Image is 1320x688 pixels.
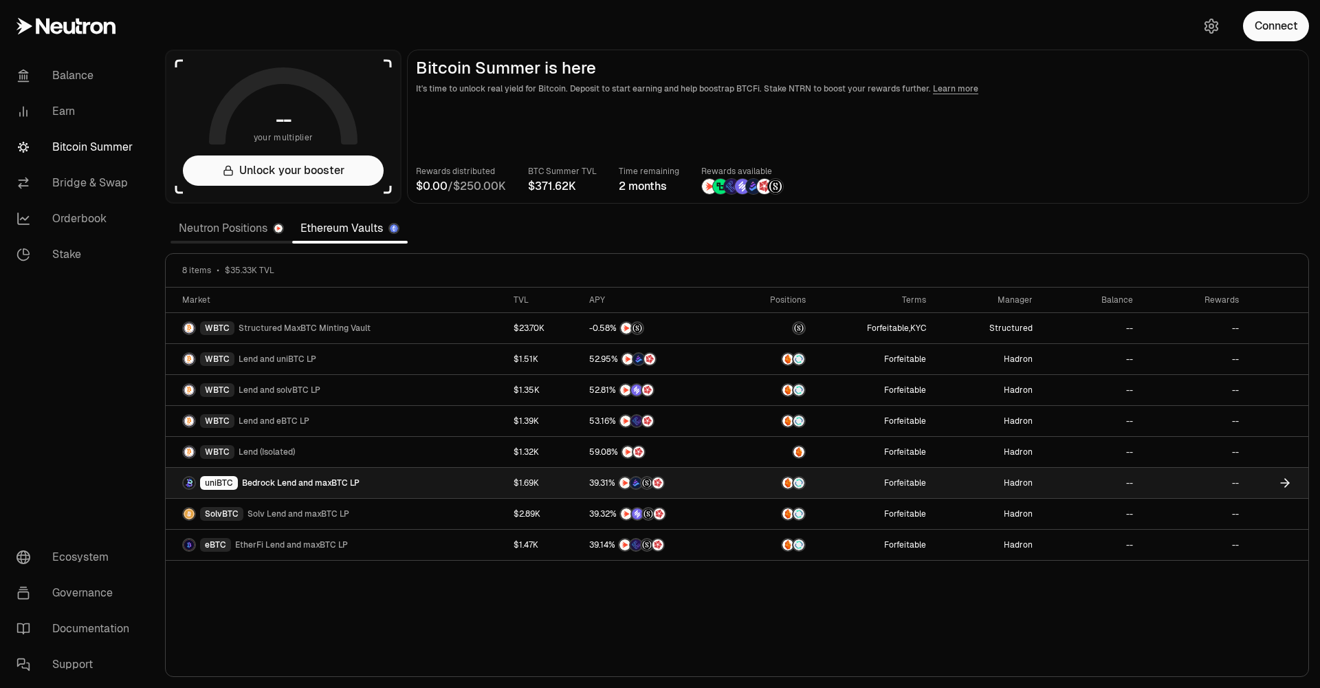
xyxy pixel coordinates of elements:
a: Hadron [934,437,1041,467]
a: $23.70K [505,313,581,343]
button: Forfeitable [884,385,926,396]
img: Amber [782,539,793,550]
a: -- [1141,468,1246,498]
img: Lombard Lux [713,179,728,194]
img: Bedrock Diamonds [630,477,641,488]
div: / [416,178,506,195]
a: AmberSupervault [730,468,813,498]
div: WBTC [200,321,234,335]
button: Forfeitable [884,477,926,488]
div: SolvBTC [200,507,243,521]
button: NTRNEtherFi PointsMars Fragments [589,414,722,428]
img: NTRN [619,539,630,550]
div: WBTC [200,414,234,428]
span: Lend (Isolated) [239,447,295,458]
button: NTRNStructured Points [589,321,722,335]
img: Solv Points [631,385,642,396]
img: WBTC Logo [184,385,195,396]
img: uniBTC Logo [184,477,195,488]
a: Hadron [934,468,1041,498]
img: Mars Fragments [644,354,655,365]
a: Hadron [934,344,1041,374]
a: WBTC LogoWBTCLend (Isolated) [166,437,505,467]
img: Supervault [793,385,804,396]
img: eBTC Logo [184,539,195,550]
a: -- [1041,468,1142,498]
a: Neutron Positions [170,215,292,242]
img: WBTC Logo [184,323,195,334]
img: Mars Fragments [642,385,653,396]
a: Hadron [934,530,1041,560]
a: Forfeitable [814,344,934,374]
img: Amber [782,354,793,365]
img: EtherFi Points [630,539,641,550]
img: NTRN [702,179,717,194]
a: -- [1141,437,1246,467]
span: $35.33K TVL [225,265,274,276]
a: Forfeitable [814,530,934,560]
a: Learn more [933,83,978,94]
img: Amber [782,477,793,488]
button: AmberSupervault [738,476,805,490]
span: 8 items [182,265,211,276]
button: Forfeitable [884,447,926,458]
img: Supervault [793,477,804,488]
span: your multiplier [254,131,313,144]
a: -- [1141,499,1246,529]
button: AmberSupervault [738,383,805,397]
a: -- [1141,406,1246,436]
img: Solv Points [632,508,643,519]
a: Ethereum Vaults [292,215,408,242]
a: -- [1041,437,1142,467]
a: AmberSupervault [730,530,813,560]
a: NTRNBedrock DiamondsMars Fragments [581,344,730,374]
img: Structured Points [641,477,652,488]
div: Positions [738,294,805,305]
a: Bitcoin Summer [5,129,148,165]
p: Time remaining [619,164,679,178]
img: Supervault [793,508,804,519]
a: Forfeitable [814,437,934,467]
button: Unlock your booster [183,155,384,186]
button: Forfeitable [884,508,926,519]
a: maxBTC [730,313,813,343]
button: Amber [738,445,805,459]
div: 2 months [619,178,679,195]
button: Connect [1243,11,1309,41]
img: Solv Points [735,179,750,194]
a: AmberSupervault [730,499,813,529]
img: NTRN [622,354,633,365]
div: WBTC [200,445,234,459]
a: Hadron [934,499,1041,529]
img: EtherFi Points [631,416,642,427]
img: WBTC Logo [184,447,195,458]
a: SolvBTC LogoSolvBTCSolv Lend and maxBTC LP [166,499,505,529]
img: Structured Points [641,539,652,550]
img: Supervault [793,539,804,550]
img: Amber [782,385,793,396]
h1: -- [276,109,291,131]
a: -- [1141,313,1246,343]
button: maxBTC [738,321,805,335]
img: Mars Fragments [642,416,653,427]
a: -- [1141,375,1246,405]
span: Solv Lend and maxBTC LP [247,508,349,519]
img: Mars Fragments [652,477,663,488]
div: Market [182,294,497,305]
a: Amber [730,437,813,467]
a: $1.39K [505,406,581,436]
a: NTRNBedrock DiamondsStructured PointsMars Fragments [581,468,730,498]
img: Mars Fragments [757,179,772,194]
img: Structured Points [768,179,783,194]
img: Amber [782,508,793,519]
span: EtherFi Lend and maxBTC LP [235,539,348,550]
button: NTRNMars Fragments [589,445,722,459]
img: Bedrock Diamonds [633,354,644,365]
img: Structured Points [632,323,643,334]
div: eBTC [200,538,231,552]
button: AmberSupervault [738,352,805,366]
a: eBTC LogoeBTCEtherFi Lend and maxBTC LP [166,530,505,560]
a: -- [1041,344,1142,374]
button: NTRNSolv PointsStructured PointsMars Fragments [589,507,722,521]
h2: Bitcoin Summer is here [416,58,1300,78]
